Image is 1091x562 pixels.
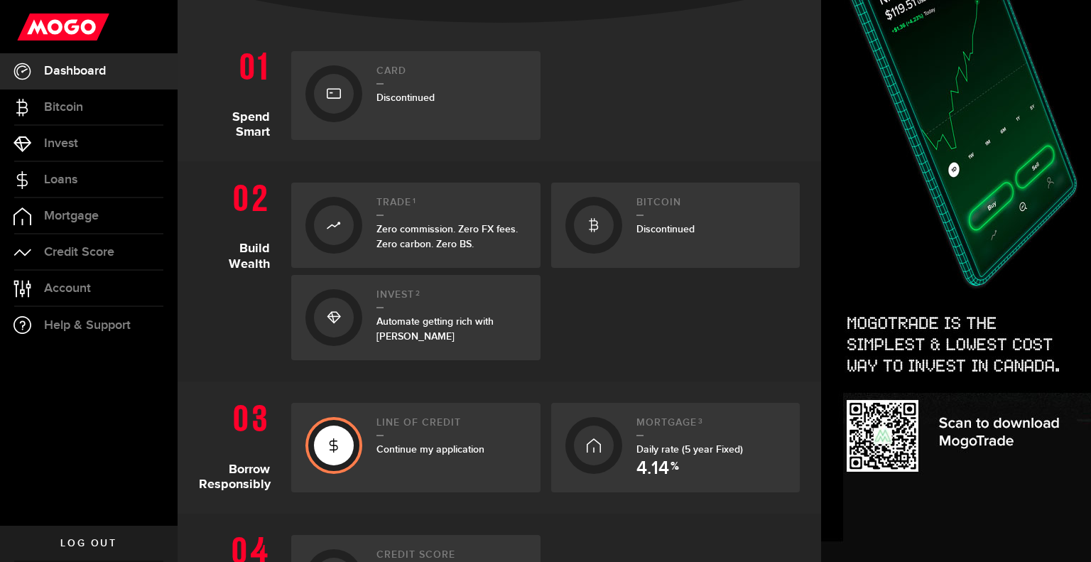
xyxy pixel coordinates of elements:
[376,289,526,308] h2: Invest
[376,65,526,85] h2: Card
[376,443,484,455] span: Continue my application
[376,197,526,216] h2: Trade
[60,539,116,549] span: Log out
[44,246,114,259] span: Credit Score
[636,443,743,455] span: Daily rate (5 year Fixed)
[44,101,83,114] span: Bitcoin
[698,417,703,426] sup: 3
[551,403,800,492] a: Mortgage3Daily rate (5 year Fixed) 4.14 %
[551,183,800,268] a: BitcoinDiscontinued
[413,197,416,205] sup: 1
[636,460,669,478] span: 4.14
[199,396,281,492] h1: Borrow Responsibly
[291,51,541,140] a: CardDiscontinued
[416,289,420,298] sup: 2
[44,173,77,186] span: Loans
[44,282,91,295] span: Account
[44,210,99,222] span: Mortgage
[376,92,435,104] span: Discontinued
[44,137,78,150] span: Invest
[671,461,679,478] span: %
[291,183,541,268] a: Trade1Zero commission. Zero FX fees. Zero carbon. Zero BS.
[636,417,786,436] h2: Mortgage
[199,175,281,360] h1: Build Wealth
[199,44,281,140] h1: Spend Smart
[291,403,541,492] a: Line of creditContinue my application
[44,65,106,77] span: Dashboard
[376,417,526,436] h2: Line of credit
[376,315,494,342] span: Automate getting rich with [PERSON_NAME]
[636,223,695,235] span: Discontinued
[44,319,131,332] span: Help & Support
[636,197,786,216] h2: Bitcoin
[291,275,541,360] a: Invest2Automate getting rich with [PERSON_NAME]
[376,223,518,250] span: Zero commission. Zero FX fees. Zero carbon. Zero BS.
